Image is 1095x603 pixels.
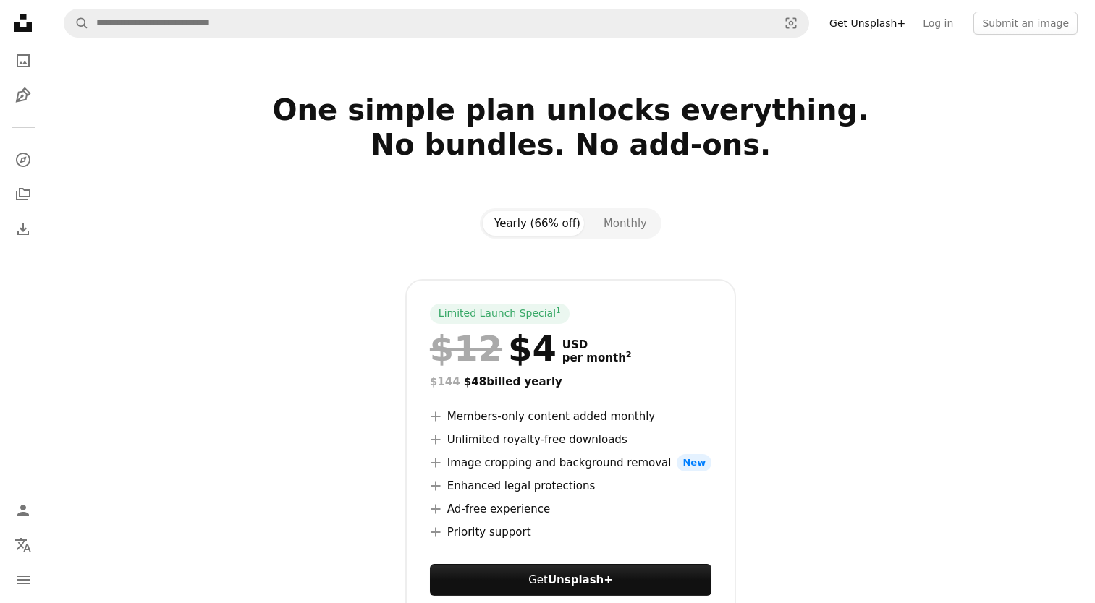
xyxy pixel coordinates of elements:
[430,408,711,425] li: Members-only content added monthly
[973,12,1078,35] button: Submit an image
[430,304,570,324] div: Limited Launch Special
[9,145,38,174] a: Explore
[430,500,711,518] li: Ad-free experience
[9,180,38,209] a: Collections
[9,531,38,560] button: Language
[556,306,561,315] sup: 1
[9,215,38,244] a: Download History
[774,9,808,37] button: Visual search
[914,12,962,35] a: Log in
[430,454,711,471] li: Image cropping and background removal
[430,330,502,367] span: $12
[9,9,38,40] a: Home — Unsplash
[430,477,711,495] li: Enhanced legal protections
[626,350,632,359] sup: 2
[64,9,809,38] form: Find visuals sitewide
[9,81,38,110] a: Illustrations
[105,93,1037,197] h2: One simple plan unlocks everything. No bundles. No add-ons.
[9,46,38,75] a: Photos
[64,9,89,37] button: Search Unsplash
[562,351,632,364] span: per month
[548,573,613,586] strong: Unsplash+
[430,373,711,390] div: $48 billed yearly
[821,12,914,35] a: Get Unsplash+
[430,431,711,448] li: Unlimited royalty-free downloads
[430,375,460,388] span: $144
[430,330,557,367] div: $4
[562,338,632,351] span: USD
[9,565,38,594] button: Menu
[430,564,711,596] button: GetUnsplash+
[677,454,711,471] span: New
[592,211,659,236] button: Monthly
[9,496,38,525] a: Log in / Sign up
[430,523,711,541] li: Priority support
[553,307,564,321] a: 1
[623,351,635,364] a: 2
[483,211,592,236] button: Yearly (66% off)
